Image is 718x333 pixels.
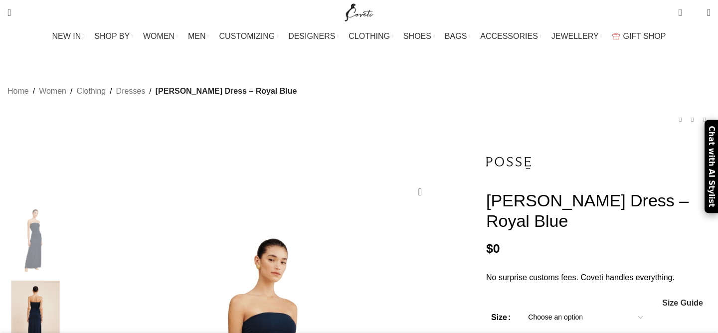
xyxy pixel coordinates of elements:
a: SHOP BY [94,26,133,46]
a: Search [2,2,16,22]
nav: Breadcrumb [7,85,297,98]
a: Women [39,85,66,98]
span: 0 [679,5,687,12]
img: GiftBag [612,33,620,39]
span: CUSTOMIZING [219,31,275,41]
a: Next product [699,114,711,126]
a: BAGS [445,26,470,46]
span: GIFT SHOP [623,31,666,41]
h1: [PERSON_NAME] Dress – Royal Blue [486,190,711,231]
div: Main navigation [2,26,716,46]
span: CLOTHING [349,31,390,41]
img: Sasha Strapless Dress - Royal Blue [5,203,66,276]
a: Dresses [116,85,146,98]
span: BAGS [445,31,467,41]
a: Size Guide [662,299,703,307]
a: WOMEN [143,26,178,46]
a: GIFT SHOP [612,26,666,46]
span: [PERSON_NAME] Dress – Royal Blue [156,85,297,98]
a: CUSTOMIZING [219,26,279,46]
a: 0 [673,2,687,22]
span: JEWELLERY [551,31,599,41]
a: JEWELLERY [551,26,602,46]
span: SHOP BY [94,31,130,41]
p: No surprise customs fees. Coveti handles everything. [486,271,711,284]
label: Size [491,311,511,324]
a: Home [7,85,29,98]
bdi: 0 [486,242,500,255]
a: SHOES [403,26,435,46]
span: WOMEN [143,31,175,41]
span: SHOES [403,31,431,41]
img: Posse The label [486,141,531,185]
a: NEW IN [52,26,85,46]
span: ACCESSORIES [480,31,538,41]
span: DESIGNERS [288,31,335,41]
a: CLOTHING [349,26,393,46]
a: Previous product [675,114,687,126]
span: 0 [692,10,699,17]
span: MEN [188,31,206,41]
a: MEN [188,26,209,46]
span: NEW IN [52,31,81,41]
a: ACCESSORIES [480,26,541,46]
a: Site logo [343,7,376,16]
div: My Wishlist [690,2,700,22]
a: DESIGNERS [288,26,339,46]
a: Clothing [76,85,106,98]
span: $ [486,242,493,255]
